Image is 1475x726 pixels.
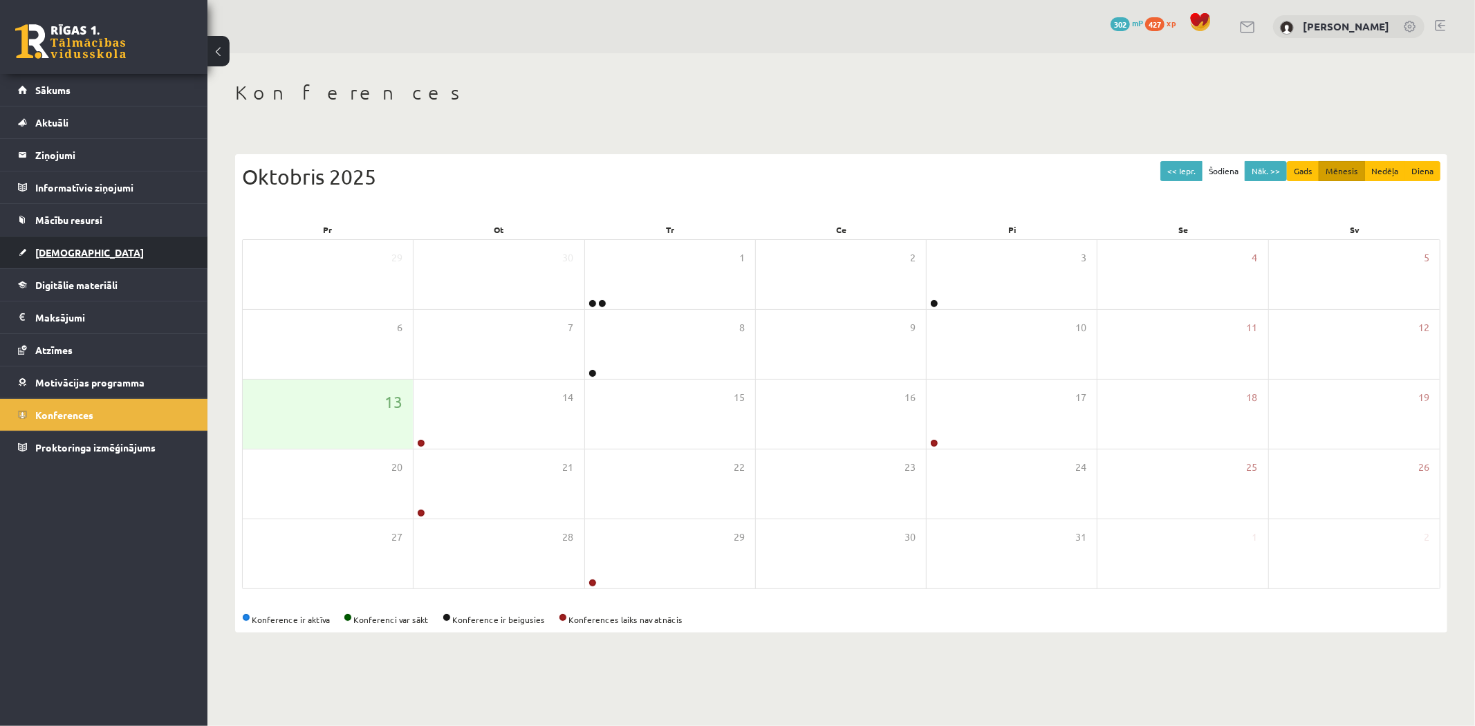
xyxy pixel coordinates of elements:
span: [DEMOGRAPHIC_DATA] [35,246,144,259]
span: 28 [563,530,574,545]
span: 26 [1418,460,1429,475]
a: Digitālie materiāli [18,269,190,301]
div: Sv [1269,220,1440,239]
button: Gads [1287,161,1319,181]
span: 21 [563,460,574,475]
a: 427 xp [1145,17,1182,28]
legend: Ziņojumi [35,139,190,171]
a: Sākums [18,74,190,106]
a: Informatīvie ziņojumi [18,171,190,203]
img: Marko Osemļjaks [1280,21,1294,35]
span: Aktuāli [35,116,68,129]
span: 12 [1418,320,1429,335]
span: 19 [1418,390,1429,405]
a: Mācību resursi [18,204,190,236]
span: 15 [734,390,745,405]
span: Mācību resursi [35,214,102,226]
span: Motivācijas programma [35,376,145,389]
h1: Konferences [235,81,1447,104]
a: [DEMOGRAPHIC_DATA] [18,236,190,268]
span: 17 [1075,390,1086,405]
span: 25 [1247,460,1258,475]
span: 30 [563,250,574,266]
span: 14 [563,390,574,405]
span: 23 [905,460,916,475]
span: 8 [739,320,745,335]
span: Sākums [35,84,71,96]
legend: Maksājumi [35,301,190,333]
span: 24 [1075,460,1086,475]
button: Diena [1404,161,1440,181]
span: 1 [739,250,745,266]
div: Pr [242,220,414,239]
button: Nāk. >> [1245,161,1287,181]
span: 9 [910,320,916,335]
span: 427 [1145,17,1165,31]
span: 29 [734,530,745,545]
span: 30 [905,530,916,545]
a: Ziņojumi [18,139,190,171]
span: 6 [397,320,402,335]
span: 10 [1075,320,1086,335]
span: Atzīmes [35,344,73,356]
a: Maksājumi [18,301,190,333]
span: 4 [1252,250,1258,266]
button: << Iepr. [1160,161,1203,181]
span: 27 [391,530,402,545]
a: Konferences [18,399,190,431]
span: 20 [391,460,402,475]
a: Motivācijas programma [18,366,190,398]
span: 22 [734,460,745,475]
span: 7 [568,320,574,335]
span: 31 [1075,530,1086,545]
span: Proktoringa izmēģinājums [35,441,156,454]
span: 11 [1247,320,1258,335]
legend: Informatīvie ziņojumi [35,171,190,203]
span: 302 [1111,17,1130,31]
button: Šodiena [1202,161,1245,181]
div: Se [1098,220,1270,239]
button: Nedēļa [1364,161,1405,181]
div: Tr [584,220,756,239]
div: Pi [927,220,1098,239]
a: Proktoringa izmēģinājums [18,431,190,463]
div: Ce [756,220,927,239]
span: 5 [1424,250,1429,266]
button: Mēnesis [1319,161,1365,181]
span: Digitālie materiāli [35,279,118,291]
span: mP [1132,17,1143,28]
span: 1 [1252,530,1258,545]
span: xp [1167,17,1176,28]
a: Aktuāli [18,106,190,138]
div: Konference ir aktīva Konferenci var sākt Konference ir beigusies Konferences laiks nav atnācis [242,613,1440,626]
span: 29 [391,250,402,266]
a: [PERSON_NAME] [1303,19,1389,33]
span: Konferences [35,409,93,421]
a: 302 mP [1111,17,1143,28]
span: 16 [905,390,916,405]
a: Rīgas 1. Tālmācības vidusskola [15,24,126,59]
div: Ot [414,220,585,239]
a: Atzīmes [18,334,190,366]
div: Oktobris 2025 [242,161,1440,192]
span: 2 [910,250,916,266]
span: 18 [1247,390,1258,405]
span: 2 [1424,530,1429,545]
span: 3 [1081,250,1086,266]
span: 13 [384,390,402,413]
